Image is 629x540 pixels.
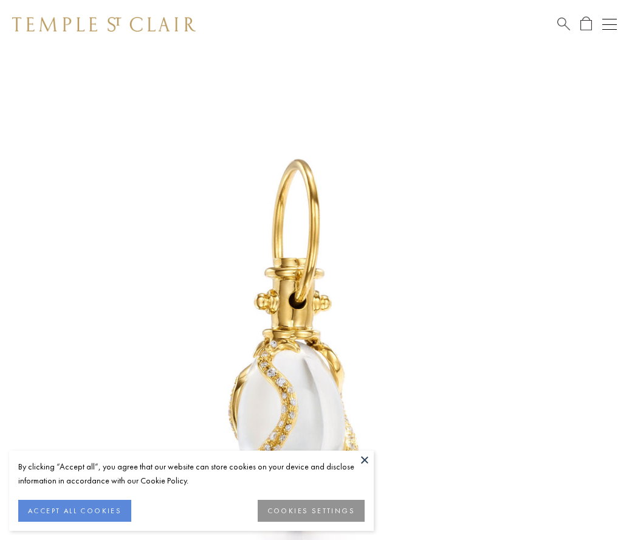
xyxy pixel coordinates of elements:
[18,460,365,488] div: By clicking “Accept all”, you agree that our website can store cookies on your device and disclos...
[557,16,570,32] a: Search
[602,17,617,32] button: Open navigation
[12,17,196,32] img: Temple St. Clair
[580,16,592,32] a: Open Shopping Bag
[18,500,131,522] button: ACCEPT ALL COOKIES
[258,500,365,522] button: COOKIES SETTINGS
